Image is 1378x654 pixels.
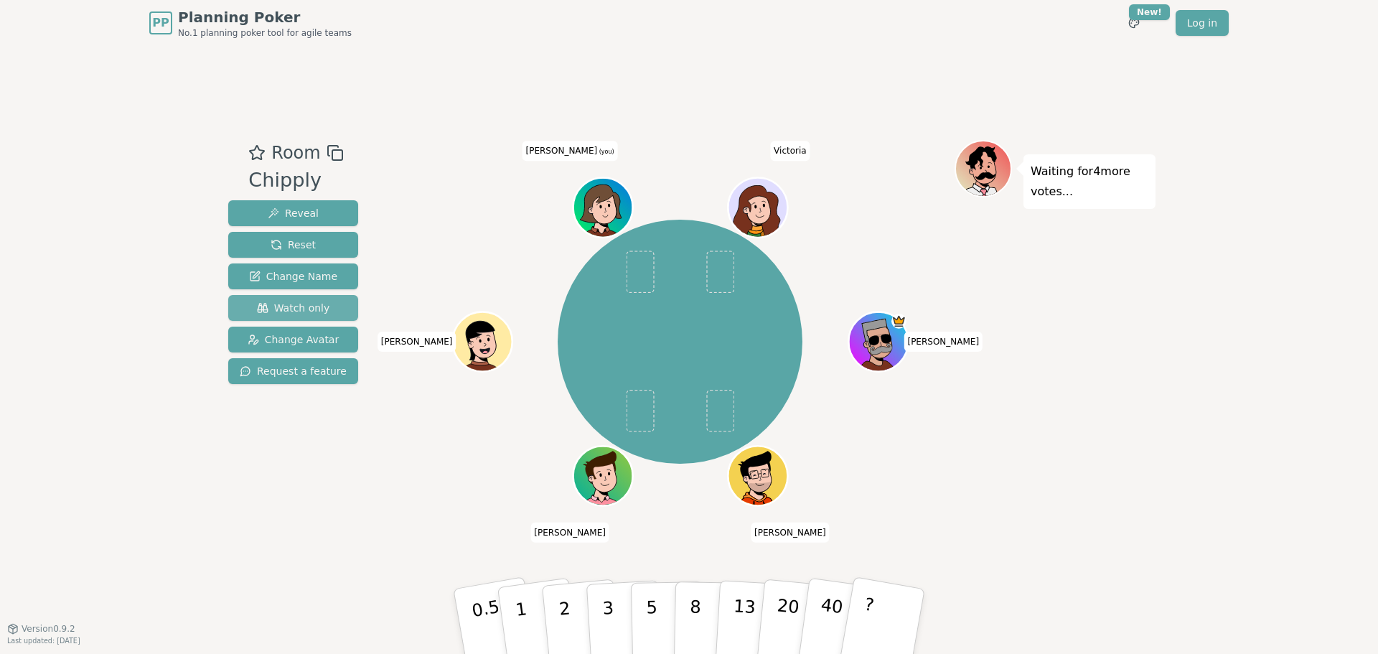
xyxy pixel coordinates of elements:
[575,179,631,235] button: Click to change your avatar
[178,7,352,27] span: Planning Poker
[7,623,75,635] button: Version0.9.2
[1129,4,1170,20] div: New!
[770,141,810,161] span: Click to change your name
[228,263,358,289] button: Change Name
[378,332,456,352] span: Click to change your name
[530,522,609,542] span: Click to change your name
[152,14,169,32] span: PP
[271,140,320,166] span: Room
[751,522,830,542] span: Click to change your name
[249,269,337,284] span: Change Name
[149,7,352,39] a: PPPlanning PokerNo.1 planning poker tool for agile teams
[522,141,618,161] span: Click to change your name
[228,200,358,226] button: Reveal
[891,314,906,329] span: Melissa is the host
[240,364,347,378] span: Request a feature
[1176,10,1229,36] a: Log in
[228,232,358,258] button: Reset
[1031,162,1148,202] p: Waiting for 4 more votes...
[228,295,358,321] button: Watch only
[904,332,983,352] span: Click to change your name
[248,140,266,166] button: Add as favourite
[271,238,316,252] span: Reset
[1121,10,1147,36] button: New!
[228,327,358,352] button: Change Avatar
[268,206,319,220] span: Reveal
[248,332,339,347] span: Change Avatar
[7,637,80,645] span: Last updated: [DATE]
[257,301,330,315] span: Watch only
[22,623,75,635] span: Version 0.9.2
[248,166,343,195] div: Chipply
[228,358,358,384] button: Request a feature
[597,149,614,155] span: (you)
[178,27,352,39] span: No.1 planning poker tool for agile teams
